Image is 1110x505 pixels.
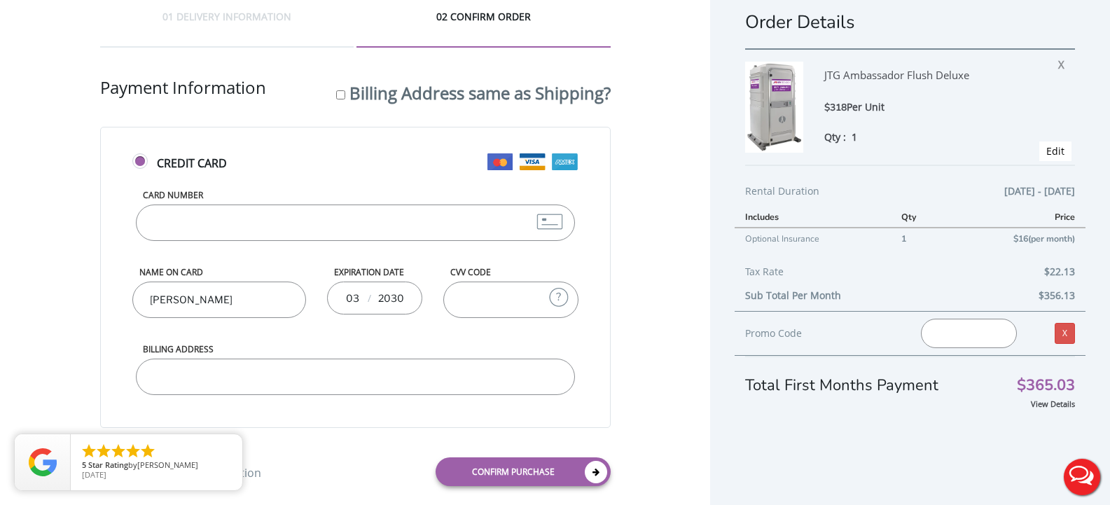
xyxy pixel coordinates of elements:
span: X [1058,53,1071,71]
a: Confirm purchase [436,457,611,486]
span: 1 [852,130,857,144]
li:  [95,443,112,459]
li:  [139,443,156,459]
span: [DATE] - [DATE] [1004,183,1075,200]
div: Promo Code [745,325,899,342]
td: 1 [891,228,950,249]
span: Per Unit [847,100,884,113]
label: Name on Card [132,266,306,278]
b: Sub Total Per Month [745,289,841,302]
span: $22.13 [1044,263,1075,280]
span: by [82,461,231,471]
li:  [81,443,97,459]
span: / [366,291,373,305]
div: 01 DELIVERY INFORMATION [100,10,354,48]
h1: Order Details [745,10,1075,34]
div: $318 [824,99,1041,116]
img: Review Rating [29,448,57,476]
th: Price [950,207,1085,228]
a: Edit [1046,144,1064,158]
li:  [110,443,127,459]
span: 5 [82,459,86,470]
th: Includes [735,207,890,228]
a: View Details [1031,399,1075,409]
button: Live Chat [1054,449,1110,505]
input: YYYY [377,284,405,312]
input: MM [344,284,361,312]
label: Billing Address same as Shipping? [349,81,611,104]
td: Optional Insurance [735,228,890,249]
a: X [1055,323,1075,344]
span: $365.03 [1017,378,1075,393]
th: Qty [891,207,950,228]
div: JTG Ambassador Flush Deluxe [824,62,1041,99]
div: Rental Duration [745,183,1075,207]
li:  [125,443,141,459]
span: [DATE] [82,469,106,480]
div: Payment Information [100,76,611,127]
div: Tax Rate [745,263,1075,287]
label: Expiration Date [327,266,423,278]
label: Card Number [136,189,575,201]
div: Qty : [824,130,1041,144]
label: Billing Address [136,343,575,355]
div: 02 CONFIRM ORDER [356,10,610,48]
span: [PERSON_NAME] [137,459,198,470]
span: Star Rating [88,459,128,470]
label: CVV Code [443,266,578,278]
td: $16(per month) [950,228,1085,249]
label: Credit Card [132,155,578,186]
div: Total First Months Payment [745,356,1075,396]
b: $356.13 [1039,289,1075,302]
